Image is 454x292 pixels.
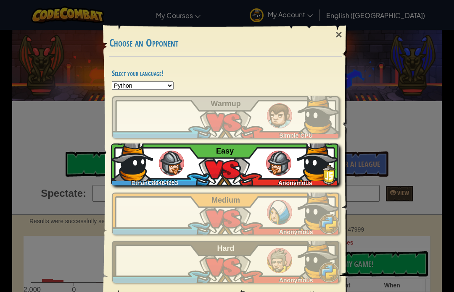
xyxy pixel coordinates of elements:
[278,180,312,186] span: Anonymous
[280,132,313,139] span: Simple CPU
[298,188,340,230] img: CfqfL6txSWB4AAAAABJRU5ErkJggg==
[159,151,184,176] img: humans_ladder_easy.png
[131,180,178,186] span: EthanC80464953
[211,99,240,108] span: Warmup
[111,139,153,181] img: CfqfL6txSWB4AAAAABJRU5ErkJggg==
[297,139,339,181] img: CfqfL6txSWB4AAAAABJRU5ErkJggg==
[329,23,348,47] div: ×
[211,196,240,204] span: Medium
[298,237,340,279] img: CfqfL6txSWB4AAAAABJRU5ErkJggg==
[267,248,292,273] img: humans_ladder_hard.png
[279,229,313,235] span: Anonymous
[112,69,340,77] h4: Select your language!
[216,147,234,155] span: Easy
[298,92,340,134] img: CfqfL6txSWB4AAAAABJRU5ErkJggg==
[217,244,235,253] span: Hard
[112,143,340,185] a: EthanC80464953Anonymous
[267,200,292,225] img: humans_ladder_medium.png
[109,37,342,49] h3: Choose an Opponent
[267,103,292,128] img: humans_ladder_tutorial.png
[112,96,340,138] a: Simple CPU
[266,151,291,176] img: humans_ladder_easy.png
[279,277,313,284] span: Anonymous
[112,193,340,235] a: Anonymous
[112,241,340,283] a: Anonymous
